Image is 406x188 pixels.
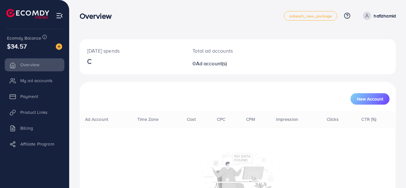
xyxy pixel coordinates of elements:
[193,47,256,55] p: Total ad accounts
[350,93,390,105] button: New Account
[289,14,332,18] span: adreach_new_package
[374,12,396,20] p: hafizhamid
[6,9,49,19] img: logo
[193,61,256,67] h2: 0
[7,42,27,51] span: $34.57
[360,12,396,20] a: hafizhamid
[56,12,63,19] img: menu
[357,97,383,101] span: New Account
[7,35,41,41] span: Ecomdy Balance
[196,60,227,67] span: Ad account(s)
[80,11,117,21] h3: Overview
[87,47,177,55] p: [DATE] spends
[56,43,62,50] img: image
[284,11,337,21] a: adreach_new_package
